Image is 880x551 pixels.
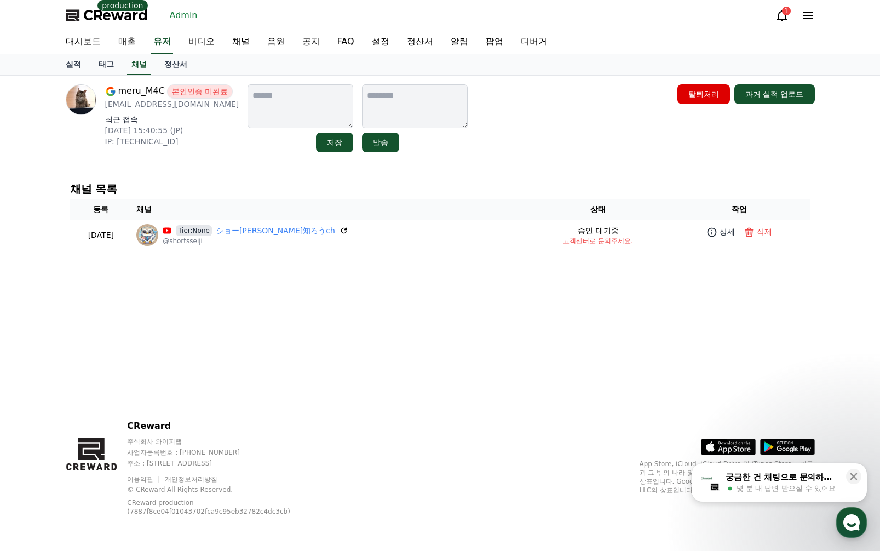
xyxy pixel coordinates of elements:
[57,54,90,75] a: 실적
[105,99,239,110] p: [EMAIL_ADDRESS][DOMAIN_NAME]
[258,31,294,54] a: 음원
[127,475,162,483] a: 이용약관
[83,7,148,24] span: CReward
[527,199,669,220] th: 상태
[74,229,128,241] p: [DATE]
[66,84,96,115] img: profile image
[640,460,815,495] p: App Store, iCloud, iCloud Drive 및 iTunes Store는 미국과 그 밖의 나라 및 지역에서 등록된 Apple Inc.의 서비스 상표입니다. Goo...
[127,459,319,468] p: 주소 : [STREET_ADDRESS]
[176,225,212,236] span: Tier:None
[127,448,319,457] p: 사업자등록번호 : [PHONE_NUMBER]
[110,31,145,54] a: 매출
[329,31,363,54] a: FAQ
[163,237,348,245] p: @shortsseiji
[294,31,329,54] a: 공지
[151,31,173,54] a: 유저
[223,31,258,54] a: 채널
[362,133,399,152] button: 발송
[127,485,319,494] p: © CReward All Rights Reserved.
[720,226,735,238] p: 상세
[398,31,442,54] a: 정산서
[216,225,335,237] a: ショー[PERSON_NAME]知ろうch
[70,199,133,220] th: 등록
[127,437,319,446] p: 주식회사 와이피랩
[363,31,398,54] a: 설정
[136,224,158,246] img: ショートで政治を知ろうch
[669,199,810,220] th: 작업
[316,133,353,152] button: 저장
[165,475,217,483] a: 개인정보처리방침
[757,226,772,238] p: 삭제
[782,7,791,15] div: 1
[127,54,151,75] a: 채널
[677,84,730,104] button: 탈퇴처리
[118,84,165,99] span: meru_M4C
[512,31,556,54] a: 디버거
[127,498,302,516] p: CReward production (7887f8ce04f01043702fca9c95eb32782c4dc3cb)
[180,31,223,54] a: 비디오
[127,420,319,433] p: CReward
[532,237,664,245] p: 고객센터로 문의주세요.
[704,224,737,240] a: 상세
[775,9,789,22] a: 1
[741,224,774,240] button: 삭제
[105,136,239,147] p: IP: [TECHNICAL_ID]
[156,54,196,75] a: 정산서
[477,31,512,54] a: 팝업
[734,84,815,104] button: 과거 실적 업로드
[442,31,477,54] a: 알림
[105,125,239,136] p: [DATE] 15:40:55 (JP)
[578,225,618,237] p: 승인 대기중
[132,199,527,220] th: 채널
[165,7,202,24] a: Admin
[57,31,110,54] a: 대시보드
[167,84,233,99] span: 본인인증 미완료
[105,114,239,125] p: 최근 접속
[70,183,810,195] h4: 채널 목록
[90,54,123,75] a: 태그
[66,7,148,24] a: CReward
